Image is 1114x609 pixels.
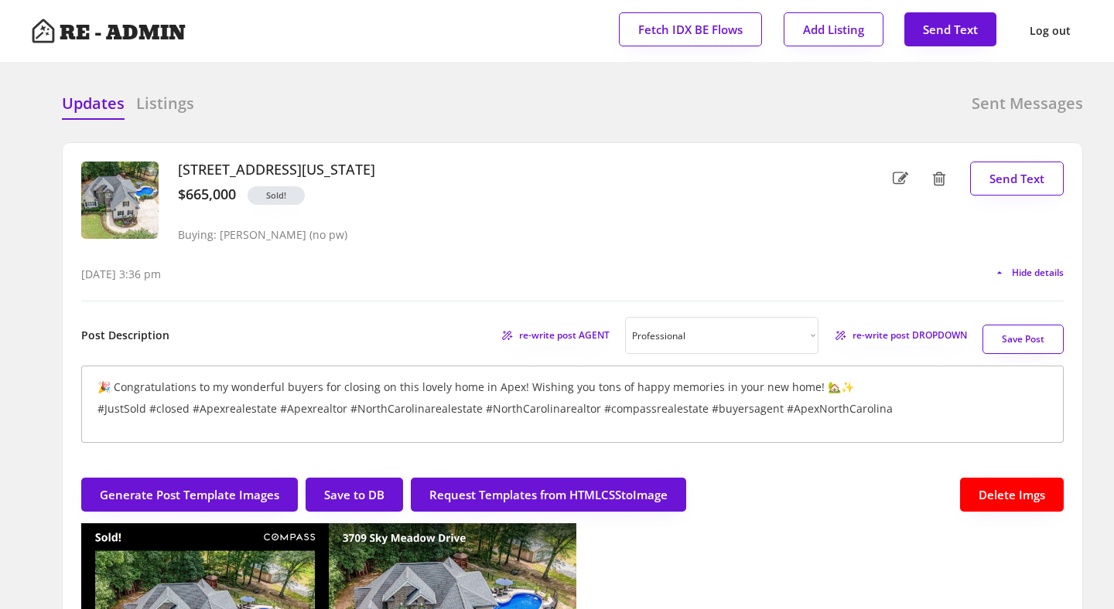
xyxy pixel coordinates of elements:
[306,478,403,512] button: Save to DB
[519,331,610,340] span: re-write post AGENT
[993,267,1064,279] button: Hide details
[248,186,305,205] button: Sold!
[619,12,762,46] button: Fetch IDX BE Flows
[81,478,298,512] button: Generate Post Template Images
[960,478,1064,512] button: Delete Imgs
[62,93,125,114] h6: Updates
[411,478,686,512] button: Request Templates from HTMLCSStoImage
[904,12,996,46] button: Send Text
[1017,13,1083,49] button: Log out
[136,93,194,114] h6: Listings
[834,326,967,345] button: re-write post DROPDOWN
[784,12,883,46] button: Add Listing
[972,93,1083,114] h6: Sent Messages
[853,331,967,340] span: re-write post DROPDOWN
[81,328,169,343] h6: Post Description
[501,326,610,345] button: re-write post AGENT
[178,229,347,242] div: Buying: [PERSON_NAME] (no pw)
[81,162,159,239] img: 20250831124317917722000000-o.jpg
[970,162,1064,196] button: Send Text
[31,19,56,43] img: Artboard%201%20copy%203.svg
[60,23,186,43] h4: RE - ADMIN
[81,267,161,282] div: [DATE] 3:36 pm
[178,162,823,179] h3: [STREET_ADDRESS][US_STATE]
[1012,268,1064,277] span: Hide details
[178,186,236,203] div: $665,000
[982,325,1064,354] button: Save Post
